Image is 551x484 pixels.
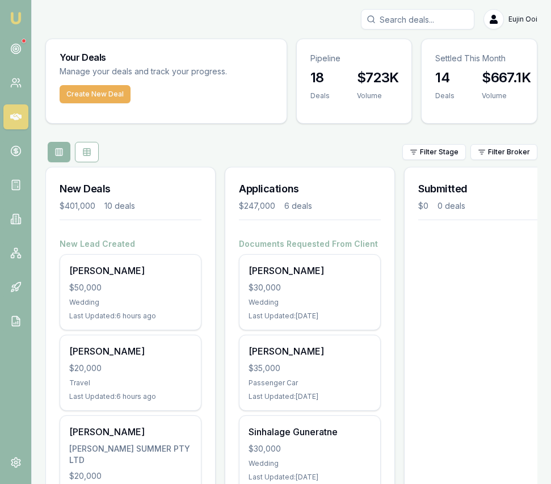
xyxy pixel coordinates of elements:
span: Filter Broker [488,148,530,157]
div: $20,000 [69,363,192,374]
button: Filter Broker [470,144,537,160]
div: 0 deals [438,200,465,212]
div: $247,000 [239,200,275,212]
h3: Your Deals [60,53,273,62]
div: [PERSON_NAME] [69,264,192,277]
div: [PERSON_NAME] [249,344,371,358]
button: Filter Stage [402,144,466,160]
div: $20,000 [69,470,192,482]
div: $35,000 [249,363,371,374]
h3: $723K [357,69,399,87]
div: Volume [482,91,531,100]
h4: Documents Requested From Client [239,238,381,250]
p: Manage your deals and track your progress. [60,65,273,78]
h3: Applications [239,181,381,197]
div: [PERSON_NAME] [249,264,371,277]
div: Last Updated: [DATE] [249,312,371,321]
div: $0 [418,200,428,212]
div: Last Updated: [DATE] [249,473,371,482]
h3: $667.1K [482,69,531,87]
div: $401,000 [60,200,95,212]
div: $30,000 [249,443,371,454]
div: Volume [357,91,399,100]
div: Deals [435,91,455,100]
div: Last Updated: 6 hours ago [69,392,192,401]
div: $30,000 [249,282,371,293]
div: Wedding [69,298,192,307]
div: Wedding [249,298,371,307]
div: Passenger Car [249,378,371,388]
div: Last Updated: [DATE] [249,392,371,401]
div: $50,000 [69,282,192,293]
p: Settled This Month [435,53,523,64]
input: Search deals [361,9,474,30]
p: Pipeline [310,53,398,64]
div: [PERSON_NAME] [69,344,192,358]
div: Wedding [249,459,371,468]
div: 10 deals [104,200,135,212]
div: Travel [69,378,192,388]
span: Eujin Ooi [508,15,537,24]
button: Create New Deal [60,85,131,103]
h3: 14 [435,69,455,87]
h3: New Deals [60,181,201,197]
div: [PERSON_NAME] SUMMER PTY LTD [69,443,192,466]
div: Deals [310,91,330,100]
img: emu-icon-u.png [9,11,23,25]
div: Last Updated: 6 hours ago [69,312,192,321]
h4: New Lead Created [60,238,201,250]
h3: 18 [310,69,330,87]
span: Filter Stage [420,148,459,157]
div: 6 deals [284,200,312,212]
div: Sinhalage Guneratne [249,425,371,439]
div: [PERSON_NAME] [69,425,192,439]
